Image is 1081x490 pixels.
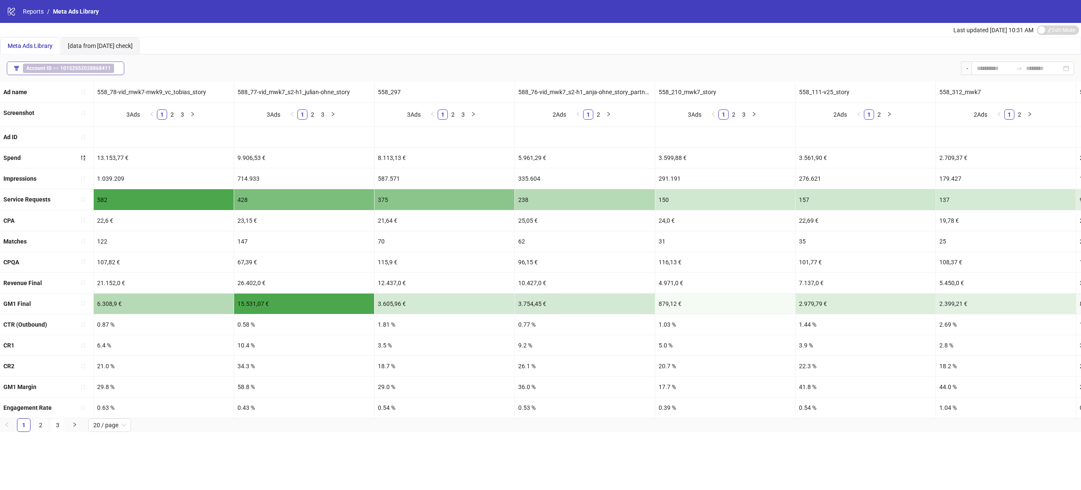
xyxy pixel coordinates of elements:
[874,110,884,119] a: 2
[884,109,894,120] button: right
[936,335,1076,356] div: 2.8 %
[936,314,1076,335] div: 2.69 %
[936,273,1076,293] div: 5.450,0 €
[177,109,187,120] li: 3
[149,112,154,117] span: left
[234,231,374,252] div: 147
[72,422,77,427] span: right
[655,231,795,252] div: 31
[655,314,795,335] div: 1.03 %
[80,89,86,95] span: sort-ascending
[3,342,14,349] b: CR1
[427,109,438,120] li: Previous Page
[80,259,86,265] span: sort-ascending
[17,419,30,431] a: 1
[80,217,86,223] span: sort-ascending
[994,109,1004,120] button: left
[374,356,514,376] div: 18.7 %
[80,280,86,286] span: sort-ascending
[594,110,603,119] a: 2
[749,109,759,120] button: right
[655,148,795,168] div: 3.599,88 €
[26,65,52,71] b: Account ID
[854,109,864,120] li: Previous Page
[708,109,718,120] li: Previous Page
[3,259,19,266] b: CPQA
[856,112,861,117] span: left
[374,231,514,252] div: 70
[167,109,177,120] li: 2
[94,210,234,231] div: 22,6 €
[157,110,167,119] a: 1
[515,168,655,189] div: 335.604
[3,154,21,161] b: Spend
[468,109,478,120] button: right
[267,111,280,118] span: 3 Ads
[374,148,514,168] div: 8.113,13 €
[430,112,435,117] span: left
[751,112,757,117] span: right
[936,294,1076,314] div: 2.399,21 €
[3,89,27,95] b: Ad name
[427,109,438,120] button: left
[80,342,86,348] span: sort-ascending
[94,168,234,189] div: 1.039.209
[974,111,987,118] span: 2 Ads
[655,82,795,102] div: 558_210_mwk7_story
[3,109,34,116] b: Screenshot
[1016,65,1022,72] span: to
[936,148,1076,168] div: 2.709,37 €
[80,300,86,306] span: sort-ascending
[94,148,234,168] div: 13.153,77 €
[583,109,593,120] li: 1
[330,112,335,117] span: right
[936,252,1076,272] div: 108,37 €
[80,196,86,202] span: sort-ascending
[515,252,655,272] div: 96,15 €
[1004,109,1014,120] li: 1
[854,109,864,120] button: left
[234,377,374,397] div: 58.8 %
[80,238,86,244] span: sort-ascending
[234,356,374,376] div: 34.3 %
[1014,109,1025,120] li: 2
[234,398,374,418] div: 0.43 %
[94,231,234,252] div: 122
[328,109,338,120] li: Next Page
[34,418,47,432] li: 2
[290,112,295,117] span: left
[448,110,458,119] a: 2
[187,109,198,120] li: Next Page
[575,112,581,117] span: left
[17,418,31,432] li: 1
[796,252,936,272] div: 101,77 €
[796,273,936,293] div: 7.137,0 €
[874,109,884,120] li: 2
[374,398,514,418] div: 0.54 %
[997,112,1002,117] span: left
[47,7,50,16] li: /
[318,109,328,120] li: 3
[3,280,42,286] b: Revenue Final
[655,398,795,418] div: 0.39 %
[308,110,317,119] a: 2
[190,112,195,117] span: right
[796,231,936,252] div: 35
[515,377,655,397] div: 36.0 %
[374,294,514,314] div: 3.605,96 €
[515,273,655,293] div: 10.427,0 €
[887,112,892,117] span: right
[187,109,198,120] button: right
[374,314,514,335] div: 1.81 %
[796,377,936,397] div: 41.8 %
[3,196,50,203] b: Service Requests
[749,109,759,120] li: Next Page
[234,189,374,210] div: 428
[864,110,874,119] a: 1
[515,231,655,252] div: 62
[718,109,729,120] li: 1
[515,335,655,356] div: 9.2 %
[374,252,514,272] div: 115,9 €
[68,42,133,49] span: [data from [DATE] check]
[80,176,86,182] span: sort-ascending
